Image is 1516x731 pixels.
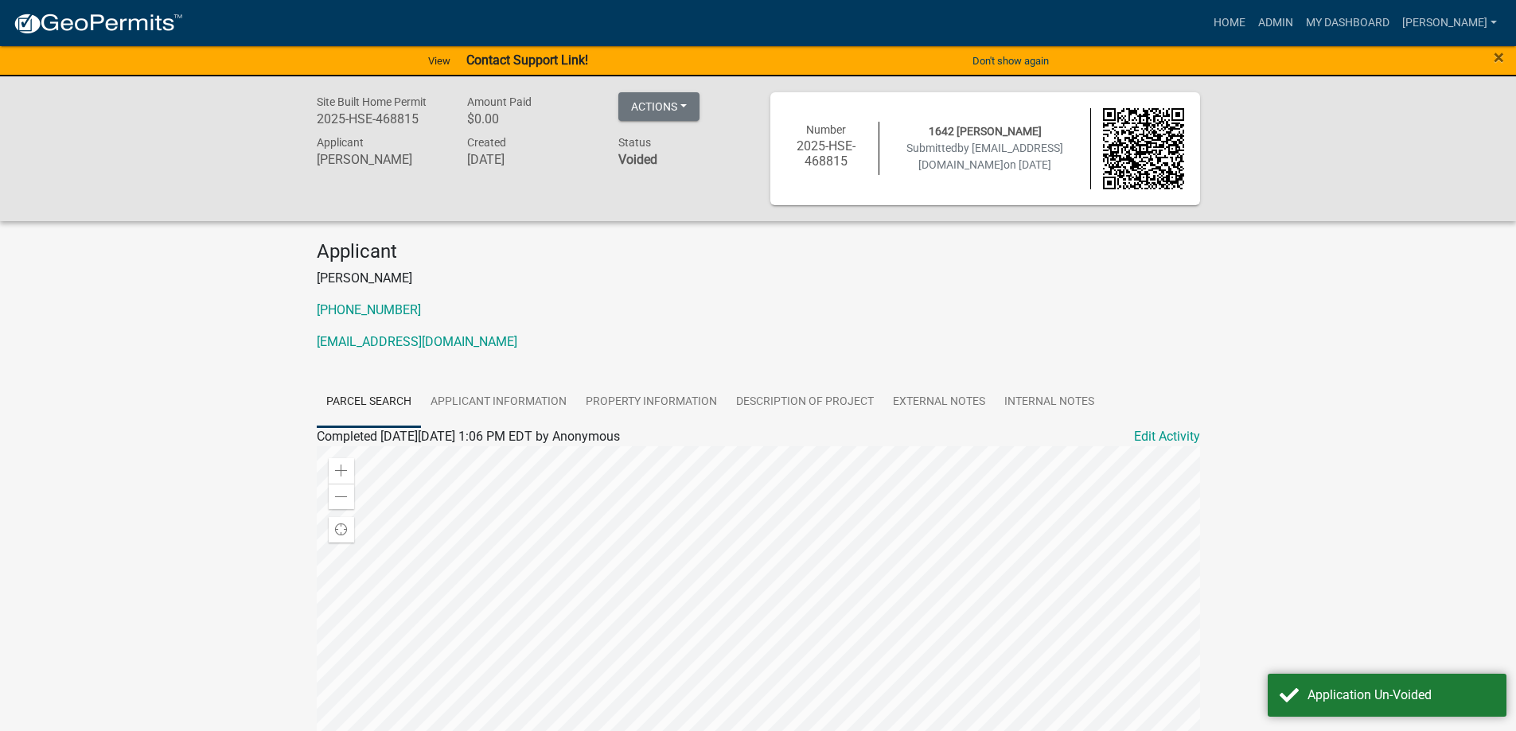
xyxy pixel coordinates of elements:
[576,377,727,428] a: Property Information
[1300,8,1396,38] a: My Dashboard
[317,136,364,149] span: Applicant
[929,125,1042,138] span: 1642 [PERSON_NAME]
[1494,48,1504,67] button: Close
[317,429,620,444] span: Completed [DATE][DATE] 1:06 PM EDT by Anonymous
[618,92,700,121] button: Actions
[317,240,1200,263] h4: Applicant
[906,142,1063,171] span: Submitted on [DATE]
[1252,8,1300,38] a: Admin
[1308,686,1495,705] div: Application Un-Voided
[1494,46,1504,68] span: ×
[618,136,651,149] span: Status
[317,269,1200,288] p: [PERSON_NAME]
[995,377,1104,428] a: Internal Notes
[966,48,1055,74] button: Don't show again
[317,334,517,349] a: [EMAIL_ADDRESS][DOMAIN_NAME]
[422,48,457,74] a: View
[467,152,594,167] h6: [DATE]
[466,52,588,68] strong: Contact Support Link!
[467,111,594,126] h6: $0.00
[618,152,657,167] strong: Voided
[317,302,421,317] a: [PHONE_NUMBER]
[317,111,444,126] h6: 2025-HSE-468815
[806,123,846,136] span: Number
[918,142,1063,171] span: by [EMAIL_ADDRESS][DOMAIN_NAME]
[1103,108,1184,189] img: QR code
[786,138,867,169] h6: 2025-HSE-468815
[467,136,506,149] span: Created
[317,152,444,167] h6: [PERSON_NAME]
[1207,8,1252,38] a: Home
[421,377,576,428] a: Applicant Information
[727,377,883,428] a: Description of Project
[329,517,354,542] div: Find my location
[329,484,354,509] div: Zoom out
[317,95,427,108] span: Site Built Home Permit
[883,377,995,428] a: External Notes
[467,95,532,108] span: Amount Paid
[1134,427,1200,446] a: Edit Activity
[317,377,421,428] a: Parcel search
[1396,8,1503,38] a: [PERSON_NAME]
[329,458,354,484] div: Zoom in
